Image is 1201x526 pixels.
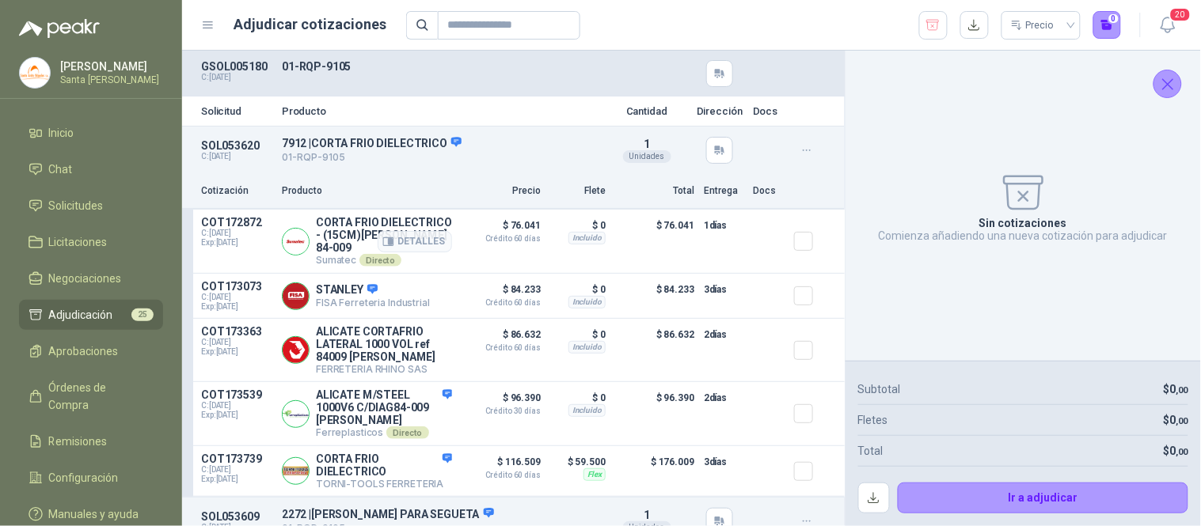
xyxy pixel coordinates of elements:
p: COT173739 [201,452,272,465]
p: COT172872 [201,216,272,229]
a: Chat [19,154,163,184]
div: Flex [583,468,606,481]
p: Flete [550,184,606,199]
p: $ 59.500 [550,452,606,471]
p: Dirección [696,106,743,116]
p: 01-RQP-9105 [282,60,598,73]
span: ,00 [1176,385,1188,395]
button: Cerrar [1153,70,1182,98]
span: 25 [131,308,154,321]
a: Configuración [19,463,163,493]
a: Licitaciones [19,227,163,257]
p: 2 días [704,388,743,407]
p: 01-RQP-9105 [282,150,598,165]
p: Docs [753,184,785,199]
span: Crédito 60 días [462,235,541,243]
p: C: [DATE] [201,73,272,82]
p: Fletes [858,411,888,429]
span: Inicio [49,124,74,142]
a: Órdenes de Compra [19,373,163,420]
p: TORNI-TOOLS FERRETERIA [316,478,452,490]
span: C: [DATE] [201,293,272,302]
span: C: [DATE] [201,229,272,238]
p: $ 96.390 [615,388,694,439]
div: Incluido [568,341,606,354]
p: ALICATE M/STEEL 1000V6 C/DIAG84-009 [PERSON_NAME] [316,388,452,426]
a: Aprobaciones [19,336,163,366]
span: Crédito 60 días [462,471,541,479]
span: Chat [49,161,73,178]
p: Comienza añadiendo una nueva cotización para adjudicar [879,229,1168,242]
p: [PERSON_NAME] [60,61,159,72]
p: FERRETERIA RHINO SAS [316,363,452,375]
span: Órdenes de Compra [49,379,148,414]
p: Entrega [704,184,743,199]
p: $ [1164,442,1188,460]
a: Solicitudes [19,191,163,221]
p: $ 0 [550,216,606,235]
div: Precio [1011,13,1057,37]
span: Solicitudes [49,197,104,214]
p: $ 84.233 [615,280,694,312]
p: Cantidad [607,106,686,116]
p: 7912 | CORTA FRIO DIELECTRICO [282,136,598,150]
span: C: [DATE] [201,338,272,347]
span: Licitaciones [49,233,108,251]
img: Company Logo [283,283,309,309]
p: FISA Ferreteria Industrial [316,297,430,308]
div: Unidades [623,150,671,163]
p: Ferreplasticos [316,426,452,439]
button: Ir a adjudicar [898,482,1189,514]
p: $ 84.233 [462,280,541,307]
p: 2272 | [PERSON_NAME] PARA SEGUETA [282,507,598,521]
span: Crédito 60 días [462,299,541,307]
span: Exp: [DATE] [201,302,272,312]
button: 0 [1093,11,1122,40]
img: Logo peakr [19,19,100,38]
span: Crédito 30 días [462,407,541,415]
div: Incluido [568,232,606,244]
img: Company Logo [20,58,50,88]
span: Exp: [DATE] [201,347,272,357]
button: 20 [1153,11,1182,40]
p: $ 86.632 [462,325,541,352]
p: 2 días [704,325,743,344]
a: Negociaciones [19,263,163,293]
h1: Adjudicar cotizaciones [234,13,387,36]
span: C: [DATE] [201,401,272,411]
p: COT173073 [201,280,272,293]
p: $ 0 [550,388,606,407]
span: Configuración [49,469,119,486]
a: Remisiones [19,426,163,456]
p: 3 días [704,280,743,299]
span: Aprobaciones [49,342,119,360]
p: 1 días [704,216,743,235]
p: Solicitud [201,106,272,116]
p: Santa [PERSON_NAME] [60,75,159,85]
span: Manuales y ayuda [49,505,139,523]
span: Exp: [DATE] [201,238,272,248]
p: Precio [462,184,541,199]
p: 3 días [704,452,743,471]
p: $ [1164,380,1188,398]
p: $ 0 [550,280,606,299]
p: CORTA FRIO DIELECTRICO [316,452,452,478]
p: Producto [282,106,598,116]
p: $ 116.509 [462,452,541,479]
span: 1 [644,138,650,150]
p: COT173539 [201,388,272,401]
p: Total [858,442,884,460]
p: Subtotal [858,380,901,398]
p: COT173363 [201,325,272,338]
p: $ 76.041 [462,216,541,243]
p: C: [DATE] [201,152,272,161]
p: STANLEY [316,283,430,297]
span: Remisiones [49,433,108,450]
span: ,00 [1176,416,1188,426]
span: Negociaciones [49,270,122,287]
img: Company Logo [283,337,309,363]
div: Directo [386,426,428,439]
span: 0 [1170,445,1188,457]
p: SOL053620 [201,139,272,152]
div: Incluido [568,296,606,308]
